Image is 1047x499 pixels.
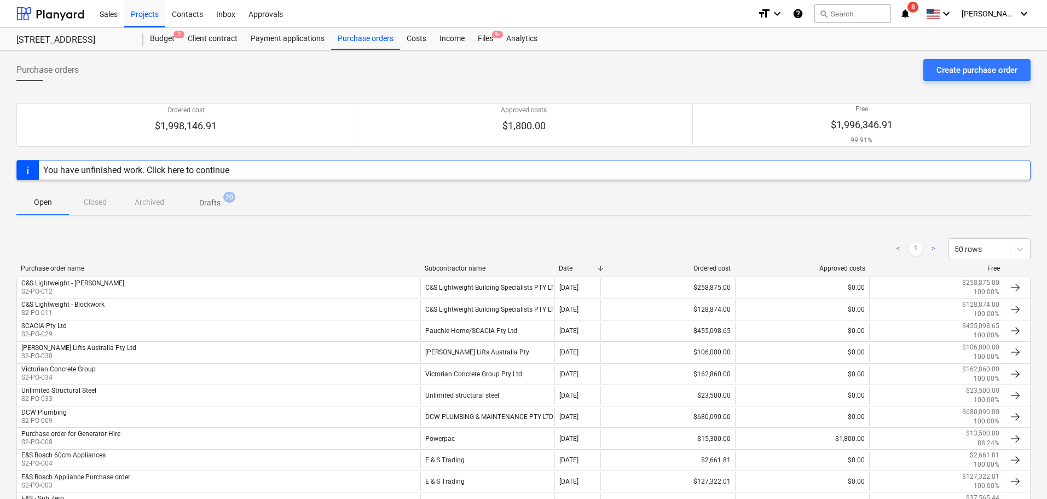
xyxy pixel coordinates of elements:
[155,106,217,115] p: Ordered cost
[559,370,579,378] div: [DATE]
[600,451,735,469] div: $2,661.81
[831,105,893,114] p: Free
[874,265,1000,272] div: Free
[420,343,555,362] div: [PERSON_NAME] Lifts Australia Pty
[735,429,870,448] div: $1,800.00
[940,7,953,20] i: keyboard_arrow_down
[21,279,124,287] div: C&S Lightweight - [PERSON_NAME]
[600,408,735,426] div: $680,090.00
[21,308,105,318] p: S2-PO-011
[600,343,735,362] div: $106,000.00
[735,472,870,491] div: $0.00
[900,7,911,20] i: notifications
[962,343,999,352] p: $106,000.00
[21,473,130,481] div: E&S Bosch Appliance Purchase order
[927,243,940,256] a: Next page
[600,386,735,405] div: $23,500.00
[559,413,579,421] div: [DATE]
[735,300,870,319] div: $0.00
[500,28,544,50] div: Analytics
[814,4,891,23] button: Search
[425,265,551,272] div: Subcontractor name
[199,197,221,209] p: Drafts
[735,451,870,469] div: $0.00
[974,352,999,362] p: 100.00%
[501,119,547,133] p: $1,800.00
[420,278,555,297] div: C&S Lightweight Building Specialists PTY LTD
[962,408,999,417] p: $680,090.00
[21,481,130,490] p: S2-PO-003
[420,386,555,405] div: Unlimited structural steel
[21,394,96,404] p: S2-PO-033
[936,63,1017,77] div: Create purchase order
[771,7,784,20] i: keyboard_arrow_down
[331,28,400,50] a: Purchase orders
[501,106,547,115] p: Approved costs
[974,309,999,319] p: 100.00%
[892,243,905,256] a: Previous page
[735,408,870,426] div: $0.00
[492,31,503,38] span: 9+
[223,192,235,203] span: 20
[739,265,865,272] div: Approved costs
[962,9,1016,18] span: [PERSON_NAME]
[974,417,999,426] p: 100.00%
[559,327,579,335] div: [DATE]
[735,322,870,340] div: $0.00
[143,28,181,50] a: Budget2
[21,322,67,330] div: SCACIA Pty Ltd
[907,2,918,13] span: 8
[420,365,555,383] div: Victorian Concrete Group Pty Ltd
[471,28,500,50] div: Files
[831,118,893,131] p: $1,996,346.91
[244,28,331,50] div: Payment applications
[21,365,96,373] div: Victorian Concrete Group
[757,7,771,20] i: format_size
[974,374,999,383] p: 100.00%
[21,451,106,459] div: E&S Bosch 60cm Appliances
[21,301,105,308] div: C&S Lightweight - Blockwork
[420,300,555,319] div: C&S Lightweight Building Specialists PTY LTD
[471,28,500,50] a: Files9+
[974,288,999,297] p: 100.00%
[143,28,181,50] div: Budget
[173,31,184,38] span: 2
[21,416,67,426] p: S2-PO-009
[559,306,579,313] div: [DATE]
[735,386,870,405] div: $0.00
[559,348,579,356] div: [DATE]
[600,278,735,297] div: $258,875.00
[21,387,96,394] div: Unlimited Structural Steel
[962,365,999,374] p: $162,860.00
[962,472,999,481] p: $127,322.01
[155,119,217,133] p: $1,998,146.91
[992,446,1047,499] iframe: Chat Widget
[16,64,79,77] span: Purchase orders
[181,28,244,50] a: Client contract
[559,435,579,443] div: [DATE]
[420,451,555,469] div: E & S Trading
[909,243,922,256] a: Page 1 is your current page
[962,278,999,288] p: $258,875.00
[831,136,893,145] p: 99.91%
[21,352,136,361] p: S2-PO-030
[974,331,999,340] p: 100.00%
[974,481,999,491] p: 100.00%
[600,472,735,491] div: $127,322.01
[21,459,106,468] p: S2-PO-004
[962,300,999,309] p: $128,874.00
[605,265,731,272] div: Ordered cost
[433,28,471,50] a: Income
[966,386,999,395] p: $23,500.00
[600,365,735,383] div: $162,860.00
[400,28,433,50] a: Costs
[966,429,999,438] p: $13,500.00
[21,430,120,438] div: Purchase order for Generator Hire
[21,409,67,416] div: DCW Plumbing
[420,472,555,491] div: E & S Trading
[21,265,416,272] div: Purchase order name
[559,284,579,291] div: [DATE]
